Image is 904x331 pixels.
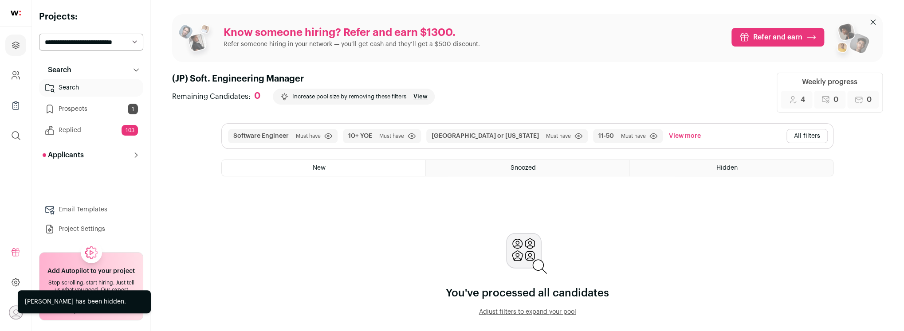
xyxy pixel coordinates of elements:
[224,40,480,49] p: Refer someone hiring in your network — you’ll get cash and they’ll get a $500 discount.
[39,220,143,238] a: Project Settings
[296,132,321,140] span: Must have
[446,286,609,300] p: You've processed all candidates
[598,132,614,140] button: 11-50
[122,125,138,136] span: 103
[9,305,23,319] button: Open dropdown
[254,91,260,102] div: 0
[25,297,126,306] div: [PERSON_NAME] has been hidden.
[630,160,833,176] a: Hidden
[177,21,216,60] img: referral_people_group_1-3817b86375c0e7f77b15e9e1740954ef64e1f78137dd7e9f4ff27367cb2cd09a.png
[39,201,143,218] a: Email Templates
[413,93,428,100] a: View
[39,61,143,79] button: Search
[39,100,143,118] a: Prospects1
[621,132,646,140] span: Must have
[786,129,828,143] button: All filters
[45,279,138,315] div: Stop scrolling, start hiring. Just tell us what you need. Our expert recruiters find, reach out, ...
[801,94,805,105] span: 4
[731,28,824,47] a: Refer and earn
[511,165,536,171] span: Snoozed
[172,91,251,102] span: Remaining Candidates:
[716,165,738,171] span: Hidden
[233,132,289,140] button: Software Engineer
[47,267,135,276] h2: Add Autopilot to your project
[831,19,870,62] img: referral_people_group_2-7c1ec42c15280f3369c0665c33c00ed472fd7f6af9dd0ec46c364f9a93ccf9a4.png
[39,146,143,164] button: Applicants
[224,26,480,40] p: Know someone hiring? Refer and earn $1300.
[128,104,138,114] span: 1
[172,73,435,85] h1: (JP) Soft. Engineering Manager
[11,11,21,16] img: wellfound-shorthand-0d5821cbd27db2630d0214b213865d53afaa358527fdda9d0ea32b1df1b89c2c.svg
[43,150,84,160] p: Applicants
[867,94,872,105] span: 0
[5,65,26,86] a: Company and ATS Settings
[348,132,372,140] button: 10+ YOE
[546,132,571,140] span: Must have
[426,160,629,176] a: Snoozed
[39,11,143,23] h2: Projects:
[43,65,71,75] p: Search
[379,132,404,140] span: Must have
[667,129,703,143] button: View more
[313,165,326,171] span: New
[802,77,857,87] div: Weekly progress
[432,132,539,140] button: [GEOGRAPHIC_DATA] or [US_STATE]
[5,35,26,56] a: Projects
[5,95,26,116] a: Company Lists
[446,308,609,316] button: Adjust filters to expand your pool
[292,93,406,100] p: Increase pool size by removing these filters
[39,252,143,320] a: Add Autopilot to your project Stop scrolling, start hiring. Just tell us what you need. Our exper...
[833,94,838,105] span: 0
[39,121,143,139] a: Replied103
[39,79,143,97] a: Search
